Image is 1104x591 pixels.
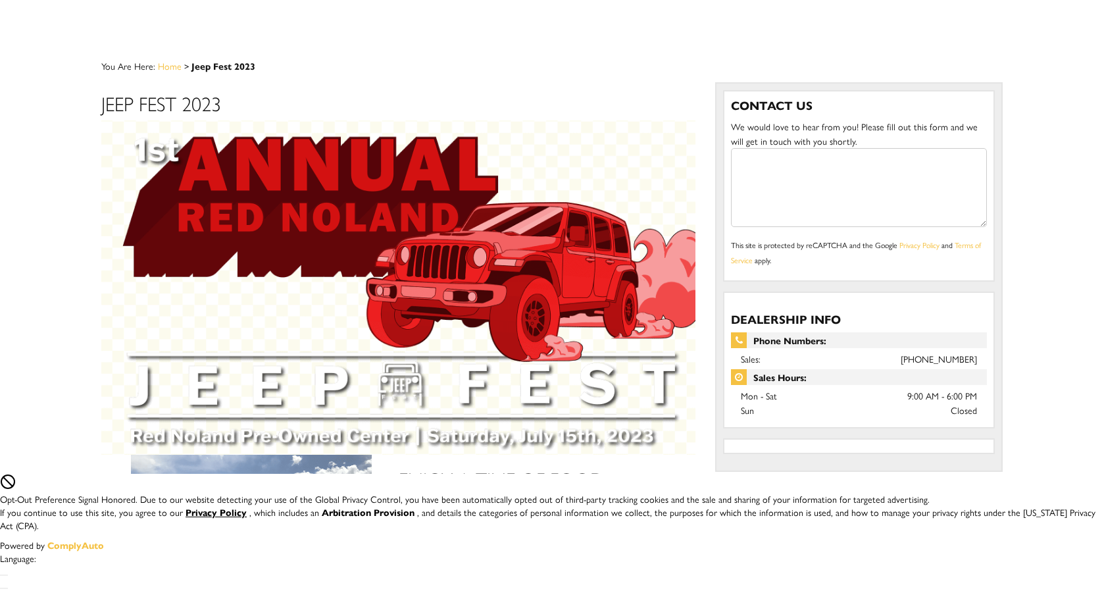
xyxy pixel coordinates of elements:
[741,403,754,417] span: Sun
[907,388,977,403] span: 9:00 AM - 6:00 PM
[731,313,987,326] h3: Dealership Info
[951,403,977,417] span: Closed
[731,369,987,385] span: Sales Hours:
[158,59,182,72] a: Home
[322,505,414,519] strong: Arbitration Provision
[741,389,777,402] span: Mon - Sat
[191,59,255,72] strong: Jeep Fest 2023
[399,468,666,511] h1: Enjoy a Time of Food, Drinks, and Jeeps!
[47,538,104,552] a: ComplyAuto
[901,352,977,365] a: [PHONE_NUMBER]
[741,352,761,365] span: Sales:
[186,505,249,519] a: Privacy Policy
[101,92,695,114] h1: Jeep Fest 2023
[731,239,981,266] small: This site is protected by reCAPTCHA and the Google and apply.
[731,332,987,348] span: Phone Numbers:
[731,239,981,266] a: Terms of Service
[158,59,255,72] span: >
[731,120,978,147] span: We would love to hear from you! Please fill out this form and we will get in touch with you shortly.
[731,98,987,113] h3: Contact Us
[101,59,1003,72] div: Breadcrumbs
[186,505,247,519] u: Privacy Policy
[101,59,255,72] span: You Are Here:
[899,239,940,251] a: Privacy Policy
